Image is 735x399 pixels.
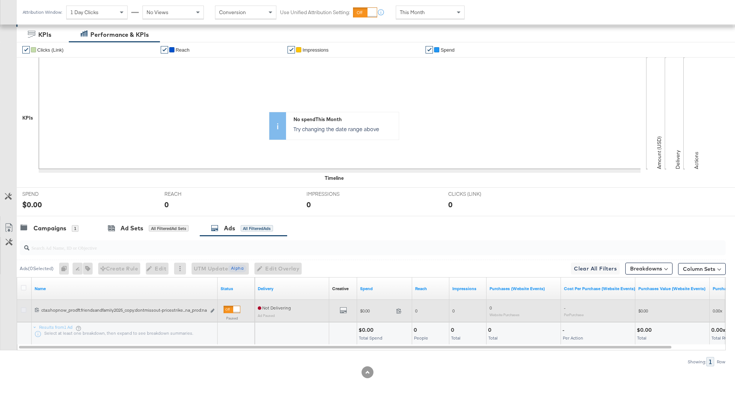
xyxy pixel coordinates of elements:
[41,307,206,313] div: cta:shopnow_prodft:friendsandfamily2025_copy:dontmissout-pricestrike...na_prod:na
[637,327,654,334] div: $0.00
[564,305,565,311] span: -
[37,47,64,53] span: Clicks (Link)
[687,359,706,364] div: Showing:
[564,286,635,292] a: The average cost for each purchase tracked by your Custom Audience pixel on your website after pe...
[448,199,453,210] div: 0
[147,9,168,16] span: No Views
[161,46,168,53] a: ✔
[258,286,326,292] a: Reflects the ability of your Ad to achieve delivery.
[414,335,428,341] span: People
[59,263,73,275] div: 0
[22,191,78,198] span: SPEND
[33,224,66,233] div: Campaigns
[359,327,376,334] div: $0.00
[451,327,456,334] div: 0
[38,30,51,39] div: KPIs
[221,286,252,292] a: Shows the current state of your Ad.
[706,357,714,366] div: 1
[716,359,726,364] div: Row
[448,191,504,198] span: CLICKS (LINK)
[440,47,455,53] span: Spend
[637,335,646,341] span: Total
[20,265,54,272] div: Ads ( 0 Selected)
[293,116,395,123] div: No spend This Month
[164,191,220,198] span: REACH
[678,263,726,275] button: Column Sets
[22,199,42,210] div: $0.00
[564,312,584,317] sub: Per Purchase
[332,286,349,292] div: Creative
[302,47,328,53] span: Impressions
[360,308,393,314] span: $0.00
[332,286,349,292] a: Shows the creative associated with your ad.
[426,46,433,53] a: ✔
[35,286,215,292] a: Ad Name.
[359,335,382,341] span: Total Spend
[625,263,673,275] button: Breakdowns
[490,305,492,311] span: 0
[176,47,190,53] span: Reach
[574,264,617,273] span: Clear All Filters
[415,308,417,314] span: 0
[638,286,707,292] a: The total value of the purchase actions tracked by your Custom Audience pixel on your website aft...
[280,9,350,16] label: Use Unified Attribution Setting:
[711,327,728,334] div: 0.00x
[224,224,235,233] div: Ads
[488,335,498,341] span: Total
[306,199,311,210] div: 0
[288,46,295,53] a: ✔
[29,237,661,252] input: Search Ad Name, ID or Objective
[90,30,149,39] div: Performance & KPIs
[638,308,648,314] span: $0.00
[490,286,558,292] a: The number of times a purchase was made tracked by your Custom Audience pixel on your website aft...
[563,335,583,341] span: Per Action
[415,286,446,292] a: The number of people your ad was served to.
[72,225,78,232] div: 1
[224,316,240,321] label: Paused
[712,335,733,341] span: Total ROAS
[306,191,362,198] span: IMPRESSIONS
[22,46,30,53] a: ✔
[70,9,99,16] span: 1 Day Clicks
[149,225,189,232] div: All Filtered Ad Sets
[121,224,143,233] div: Ad Sets
[452,286,484,292] a: The number of times your ad was served. On mobile apps an ad is counted as served the first time ...
[488,327,494,334] div: 0
[562,327,567,334] div: -
[219,9,246,16] span: Conversion
[258,305,291,311] span: Not Delivering
[452,308,455,314] span: 0
[400,9,425,16] span: This Month
[713,308,722,314] span: 0.00x
[258,313,275,318] sub: Ad Paused
[164,199,169,210] div: 0
[490,312,520,317] sub: Website Purchases
[571,263,620,275] button: Clear All Filters
[293,125,395,133] p: Try changing the date range above
[360,286,409,292] a: The total amount spent to date.
[414,327,419,334] div: 0
[22,10,62,15] div: Attribution Window:
[241,225,273,232] div: All Filtered Ads
[451,335,460,341] span: Total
